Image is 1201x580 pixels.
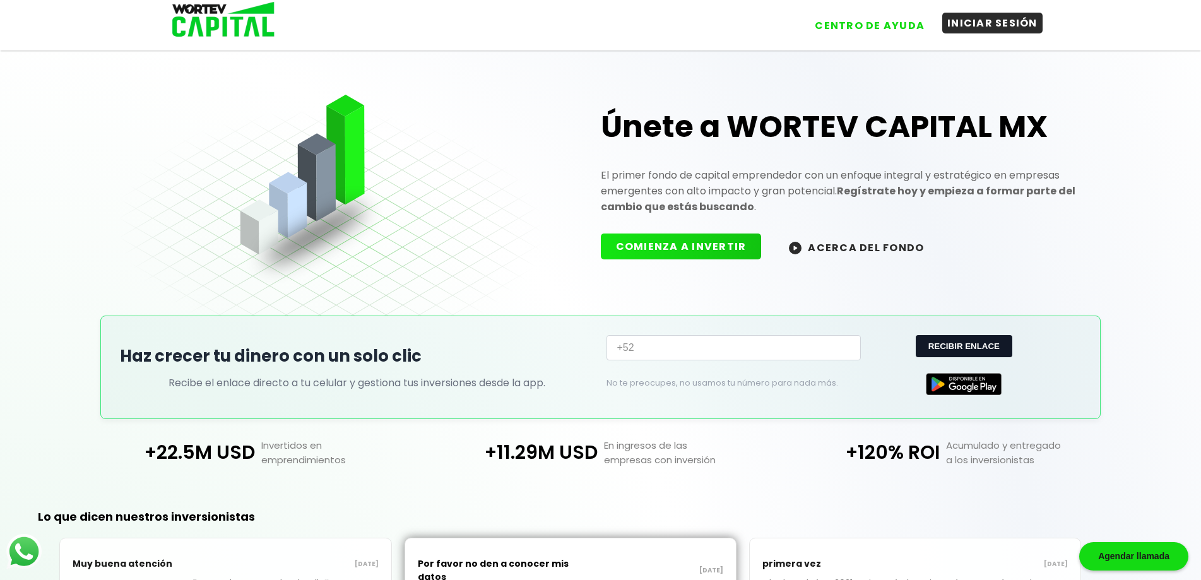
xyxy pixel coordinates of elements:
[789,242,802,254] img: wortev-capital-acerca-del-fondo
[255,438,429,467] p: Invertidos en emprendimientos
[226,559,379,569] p: [DATE]
[772,438,940,467] p: +120% ROI
[1079,542,1188,571] div: Agendar llamada
[571,565,723,576] p: [DATE]
[926,373,1002,395] img: Google Play
[940,438,1114,467] p: Acumulado y entregado a los inversionistas
[6,534,42,569] img: logos_whatsapp-icon.242b2217.svg
[169,375,545,391] p: Recibe el enlace directo a tu celular y gestiona tus inversiones desde la app.
[916,335,1012,357] button: RECIBIR ENLACE
[429,438,597,467] p: +11.29M USD
[601,184,1075,214] strong: Regístrate hoy y empieza a formar parte del cambio que estás buscando
[601,167,1081,215] p: El primer fondo de capital emprendedor con un enfoque integral y estratégico en empresas emergent...
[601,239,774,254] a: COMIENZA A INVERTIR
[601,234,762,259] button: COMIENZA A INVERTIR
[797,6,930,36] a: CENTRO DE AYUDA
[915,559,1068,569] p: [DATE]
[73,551,225,577] p: Muy buena atención
[87,438,255,467] p: +22.5M USD
[942,13,1043,33] button: INICIAR SESIÓN
[120,344,594,369] h2: Haz crecer tu dinero con un solo clic
[601,107,1081,147] h1: Únete a WORTEV CAPITAL MX
[930,6,1043,36] a: INICIAR SESIÓN
[762,551,915,577] p: primera vez
[598,438,772,467] p: En ingresos de las empresas con inversión
[810,15,930,36] button: CENTRO DE AYUDA
[774,234,939,261] button: ACERCA DEL FONDO
[606,377,841,389] p: No te preocupes, no usamos tu número para nada más.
